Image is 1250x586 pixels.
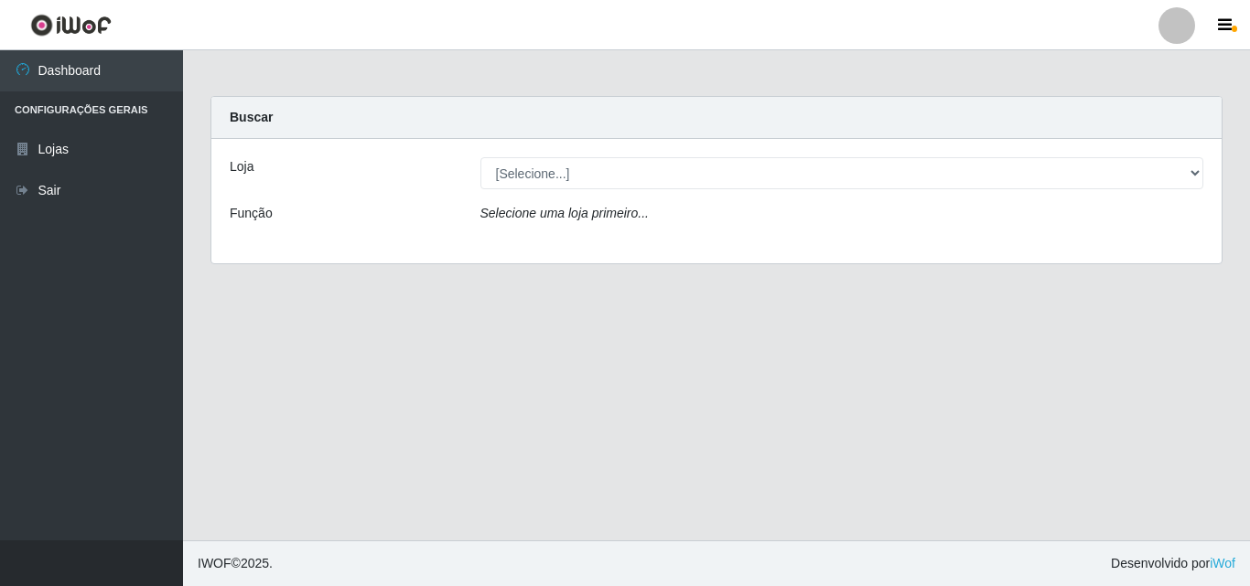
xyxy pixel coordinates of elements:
[1111,554,1235,573] span: Desenvolvido por
[198,554,273,573] span: © 2025 .
[30,14,112,37] img: CoreUI Logo
[1210,556,1235,570] a: iWof
[230,110,273,124] strong: Buscar
[198,556,232,570] span: IWOF
[230,157,253,176] label: Loja
[480,206,649,220] i: Selecione uma loja primeiro...
[230,204,273,223] label: Função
